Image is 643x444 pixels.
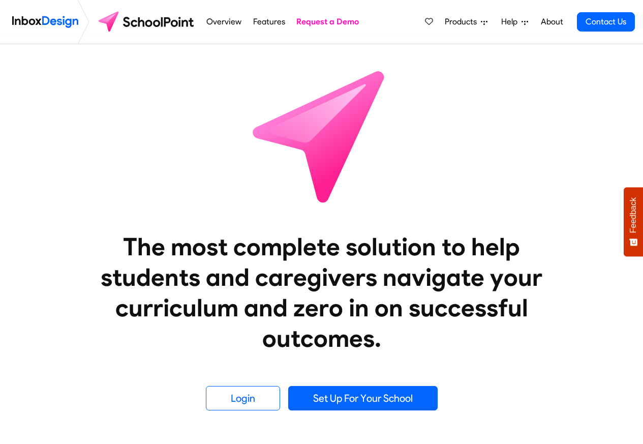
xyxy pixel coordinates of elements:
[94,10,201,34] img: schoolpoint logo
[288,386,438,410] a: Set Up For Your School
[629,197,638,233] span: Feedback
[497,12,532,32] a: Help
[445,16,481,28] span: Products
[624,187,643,256] button: Feedback - Show survey
[441,12,492,32] a: Products
[230,44,413,227] img: icon_schoolpoint.svg
[538,12,566,32] a: About
[577,12,635,32] a: Contact Us
[501,16,522,28] span: Help
[206,386,280,410] a: Login
[250,12,288,32] a: Features
[204,12,244,32] a: Overview
[294,12,362,32] a: Request a Demo
[80,231,563,353] heading: The most complete solution to help students and caregivers navigate your curriculum and zero in o...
